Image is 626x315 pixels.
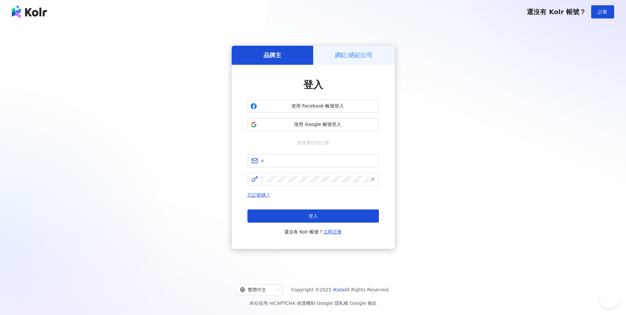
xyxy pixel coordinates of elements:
[264,51,281,59] h5: 品牌主
[315,301,317,306] span: |
[247,100,379,113] button: 使用 Facebook 帳號登入
[260,103,376,109] span: 使用 Facebook 帳號登入
[292,139,334,146] span: 或使用信箱註冊
[600,289,619,308] iframe: Help Scout Beacon - Open
[247,209,379,223] button: 登入
[247,192,270,198] a: 忘記密碼？
[284,228,342,236] span: 還沒有 Kolr 帳號？
[249,299,377,307] span: 本站採用 reCAPTCHA 保護機制
[317,301,348,306] a: Google 隱私權
[370,177,375,182] span: eye-invisible
[350,301,377,306] a: Google 條款
[348,301,350,306] span: |
[291,286,390,294] span: Copyright © 2025 All Rights Reserved.
[309,213,318,219] span: 登入
[247,118,379,131] button: 使用 Google 帳號登入
[12,5,47,18] img: logo
[333,287,344,292] a: iKala
[527,8,586,16] span: 還沒有 Kolr 帳號？
[303,79,323,90] span: 登入
[240,284,273,295] div: 繁體中文
[260,121,376,128] span: 使用 Google 帳號登入
[591,5,614,18] button: 註冊
[335,51,373,59] h5: 網紅/經紀公司
[598,9,607,14] span: 註冊
[323,229,342,234] a: 立即註冊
